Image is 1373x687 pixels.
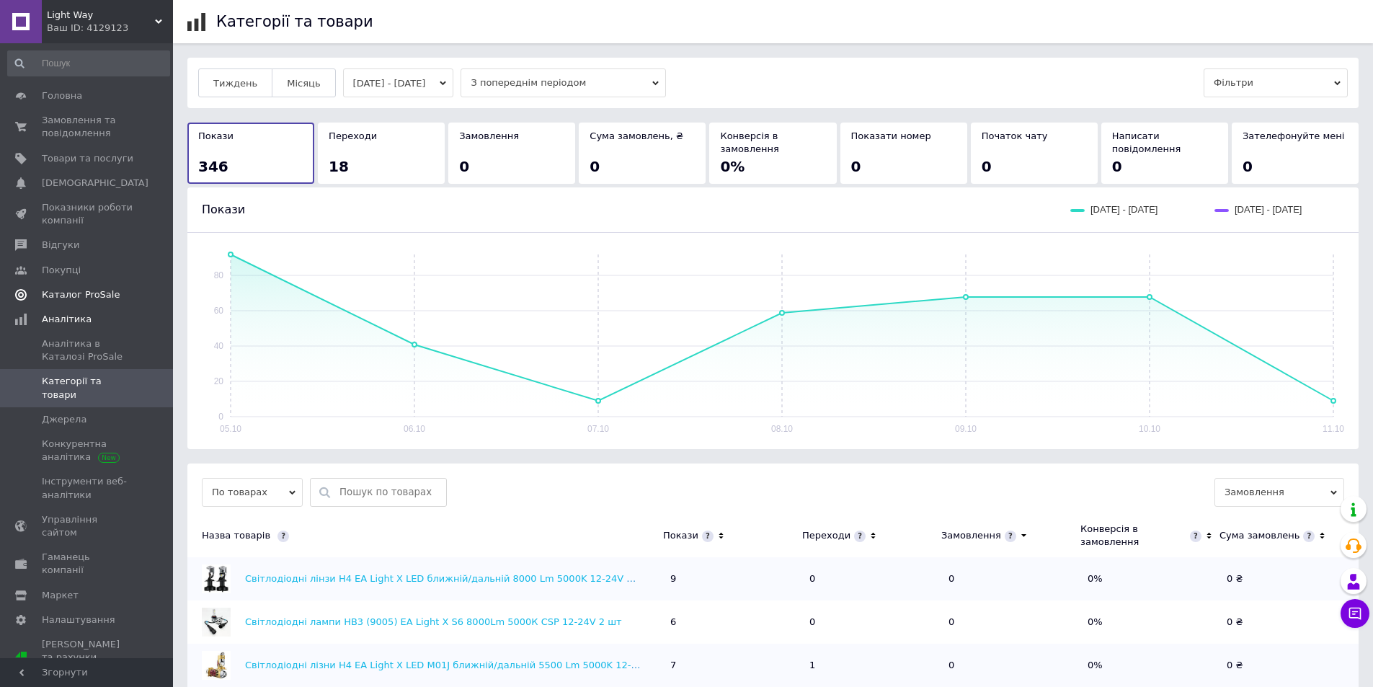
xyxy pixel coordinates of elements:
td: 7 [663,644,802,687]
span: Покупці [42,264,81,277]
span: Замовлення [459,130,519,141]
div: Сума замовлень [1219,529,1299,542]
span: Джерела [42,413,86,426]
td: 0 [941,557,1080,600]
button: Тиждень [198,68,272,97]
span: Налаштування [42,613,115,626]
span: Зателефонуйте мені [1243,130,1345,141]
button: [DATE] - [DATE] [343,68,454,97]
span: З попереднім періодом [461,68,666,97]
td: 0 ₴ [1219,557,1359,600]
span: Головна [42,89,82,102]
span: Початок чату [982,130,1048,141]
div: Замовлення [941,529,1001,542]
text: 80 [214,270,224,280]
a: Світлодіодні лізни H4 EA Light X LED M01J ближній/дальній 5500 Lm 5000K 12-24V 2 шт [245,660,675,670]
td: 0 [941,644,1080,687]
span: Товари та послуги [42,152,133,165]
span: Інструменти веб-аналітики [42,475,133,501]
td: 1 [802,644,941,687]
div: Назва товарів [187,529,656,542]
span: 18 [329,158,349,175]
span: [PERSON_NAME] та рахунки [42,638,133,678]
a: Світлодіодні лампи HB3 (9005) EA Light X S6 8000Lm 5000К CSP 12-24V 2 шт [245,616,622,627]
td: 0 ₴ [1219,600,1359,644]
text: 0 [218,412,223,422]
img: Світлодіодні лізни H4 EA Light X LED M01J ближній/дальній 5500 Lm 5000K 12-24V 2 шт [202,651,231,680]
span: 0 [459,158,469,175]
span: 0% [720,158,745,175]
span: Аналітика [42,313,92,326]
span: 0 [851,158,861,175]
div: Конверсія в замовлення [1080,523,1186,549]
span: Конкурентна аналітика [42,438,133,464]
text: 09.10 [955,424,977,434]
td: 6 [663,600,802,644]
td: 0 [941,600,1080,644]
div: Ваш ID: 4129123 [47,22,173,35]
div: Покази [663,529,698,542]
span: Написати повідомлення [1112,130,1181,154]
span: Тиждень [213,78,257,89]
span: Місяць [287,78,320,89]
text: 05.10 [220,424,241,434]
span: 0 [1243,158,1253,175]
a: Світлодіодні лінзи H4 EA Light X LED ближній/дальній 8000 Lm 5000K 12-24V 2 шт [245,573,649,584]
span: Замовлення [1214,478,1344,507]
h1: Категорії та товари [216,13,373,30]
span: Управління сайтом [42,513,133,539]
text: 60 [214,306,224,316]
span: Замовлення та повідомлення [42,114,133,140]
span: Аналітика в Каталозі ProSale [42,337,133,363]
td: 0% [1080,557,1219,600]
input: Пошук [7,50,170,76]
span: 0 [1112,158,1122,175]
img: Світлодіодні лампи HB3 (9005) EA Light X S6 8000Lm 5000К CSP 12-24V 2 шт [202,608,231,637]
span: Категорії та товари [42,375,133,401]
span: Маркет [42,589,79,602]
span: Конверсія в замовлення [720,130,778,154]
span: 346 [198,158,228,175]
span: [DEMOGRAPHIC_DATA] [42,177,148,190]
span: Відгуки [42,239,79,252]
td: 0% [1080,600,1219,644]
img: Світлодіодні лінзи H4 EA Light X LED ближній/дальній 8000 Lm 5000K 12-24V 2 шт [202,564,231,593]
span: По товарах [202,478,303,507]
td: 9 [663,557,802,600]
td: 0 ₴ [1219,644,1359,687]
button: Чат з покупцем [1341,599,1369,628]
text: 40 [214,341,224,351]
input: Пошук по товарах [339,479,439,506]
td: 0 [802,600,941,644]
td: 0% [1080,644,1219,687]
text: 07.10 [587,424,609,434]
text: 20 [214,376,224,386]
span: Сума замовлень, ₴ [590,130,683,141]
span: Фільтри [1204,68,1348,97]
div: Переходи [802,529,850,542]
span: Каталог ProSale [42,288,120,301]
text: 08.10 [771,424,793,434]
text: 10.10 [1139,424,1160,434]
span: Показники роботи компанії [42,201,133,227]
text: 11.10 [1323,424,1344,434]
span: 0 [590,158,600,175]
td: 0 [802,557,941,600]
button: Місяць [272,68,335,97]
span: Покази [198,130,234,141]
text: 06.10 [404,424,425,434]
span: Покази [202,203,245,216]
span: Гаманець компанії [42,551,133,577]
span: Переходи [329,130,377,141]
span: 0 [982,158,992,175]
span: Light Way [47,9,155,22]
span: Показати номер [851,130,931,141]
